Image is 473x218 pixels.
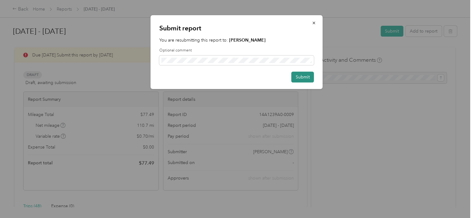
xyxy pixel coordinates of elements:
label: Optional comment [159,48,314,53]
p: Submit report [159,24,314,33]
button: Submit [291,72,314,82]
p: You are resubmitting this report to: [159,37,314,43]
strong: [PERSON_NAME] [229,38,266,43]
iframe: Everlance-gr Chat Button Frame [438,183,473,218]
